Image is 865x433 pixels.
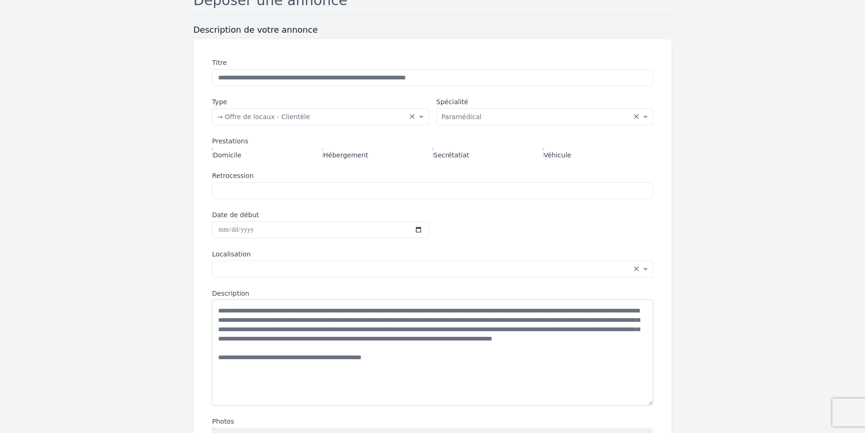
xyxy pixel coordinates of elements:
[543,148,544,157] input: Véhicule
[212,249,653,259] label: Localisation
[212,136,653,146] div: Prestations
[322,148,323,157] input: Hébergement
[212,97,429,106] label: Type
[322,148,368,160] label: Hébergement
[212,58,653,67] label: Titre
[212,148,213,157] input: Domicile
[212,148,241,160] label: Domicile
[432,148,433,157] input: Secrétatiat
[193,24,672,35] h3: Description de votre annonce
[212,417,653,426] label: Photos
[212,171,653,180] label: Retrocession
[543,148,571,160] label: Véhicule
[212,210,429,220] label: Date de début
[212,289,653,298] label: Description
[633,112,641,121] span: Clear all
[436,97,653,106] label: Spécialité
[432,148,469,160] label: Secrétatiat
[633,264,641,274] span: Clear all
[409,112,417,121] span: Clear all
